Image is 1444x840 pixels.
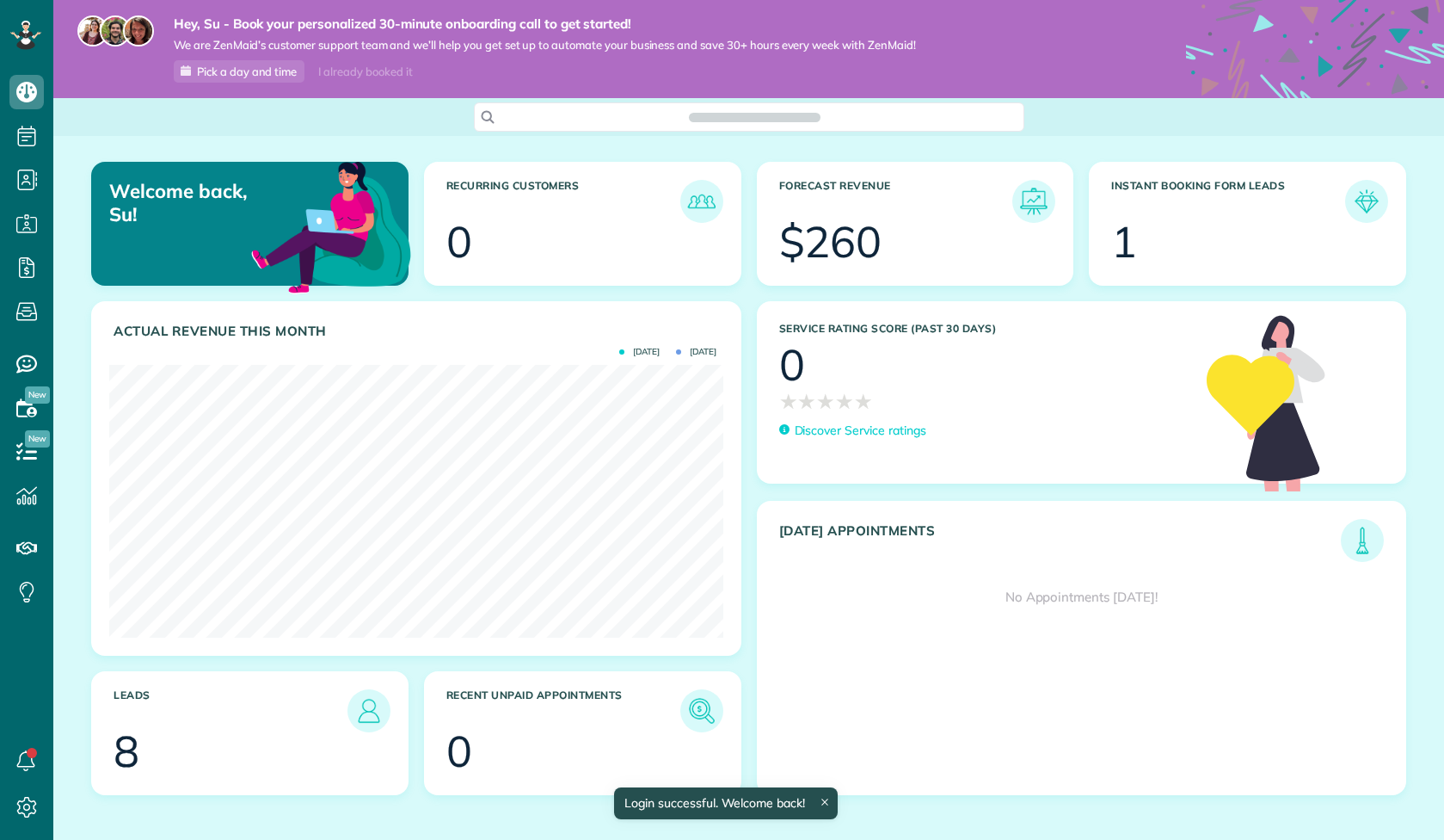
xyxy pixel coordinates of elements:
h3: Leads [114,689,347,732]
div: No Appointments [DATE]! [758,562,1406,633]
span: ★ [854,386,873,417]
div: 0 [446,220,472,263]
span: New [25,430,50,448]
h3: Recent unpaid appointments [446,689,680,732]
p: Welcome back, Su! [109,180,306,225]
span: [DATE] [676,348,716,356]
span: We are ZenMaid’s customer support team and we’ll help you get set up to automate your business an... [174,38,916,52]
span: [DATE] [619,348,660,356]
img: icon_forecast_revenue-8c13a41c7ed35a8dcfafea3cbb826a0462acb37728057bba2d056411b612bbbe.png [1017,184,1051,219]
div: 1 [1111,220,1137,263]
div: I already booked it [308,61,422,83]
img: icon_todays_appointments-901f7ab196bb0bea1936b74009e4eb5ffbc2d2711fa7634e0d609ed5ef32b18b.png [1345,523,1379,558]
p: Discover Service ratings [795,422,926,440]
h3: Forecast Revenue [779,180,1013,223]
img: icon_leads-1bed01f49abd5b7fead27621c3d59655bb73ed531f8eeb49469d10e621d6b896.png [352,694,386,728]
div: 0 [446,730,472,773]
img: dashboard_welcome-42a62b7d889689a78055ac9021e634bf52bae3f8056760290aed330b23ab8690.png [248,142,415,309]
span: ★ [779,386,798,417]
a: Discover Service ratings [779,422,926,440]
img: maria-72a9807cf96188c08ef61303f053569d2e2a8a1cde33d635c8a3ac13582a053d.jpg [77,15,108,46]
img: jorge-587dff0eeaa6aab1f244e6dc62b8924c3b6ad411094392a53c71c6c4a576187d.jpg [100,15,131,46]
span: ★ [797,386,816,417]
div: $260 [779,220,882,263]
img: icon_unpaid_appointments-47b8ce3997adf2238b356f14209ab4cced10bd1f174958f3ca8f1d0dd7fffeee.png [685,694,719,728]
span: New [25,386,50,404]
img: icon_form_leads-04211a6a04a5b2264e4ee56bc0799ec3eb69b7e499cbb523a139df1d13a81ae0.png [1349,184,1384,219]
h3: [DATE] Appointments [779,523,1342,562]
span: ★ [816,386,835,417]
div: Login successful. Welcome back! [614,787,838,819]
strong: Hey, Su - Book your personalized 30-minute onboarding call to get started! [174,15,916,33]
span: ★ [835,386,854,417]
div: 8 [114,730,139,773]
img: michelle-19f622bdf1676172e81f8f8fba1fb50e276960ebfe0243fe18214015130c80e4.jpg [123,15,154,46]
h3: Actual Revenue this month [114,324,723,339]
h3: Recurring Customers [446,180,680,223]
span: Search ZenMaid… [706,108,803,126]
img: icon_recurring_customers-cf858462ba22bcd05b5a5880d41d6543d210077de5bb9ebc9590e49fd87d84ed.png [685,184,719,219]
div: 0 [779,343,805,386]
span: Pick a day and time [197,65,297,78]
a: Pick a day and time [174,60,304,83]
h3: Service Rating score (past 30 days) [779,323,1189,335]
h3: Instant Booking Form Leads [1111,180,1345,223]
